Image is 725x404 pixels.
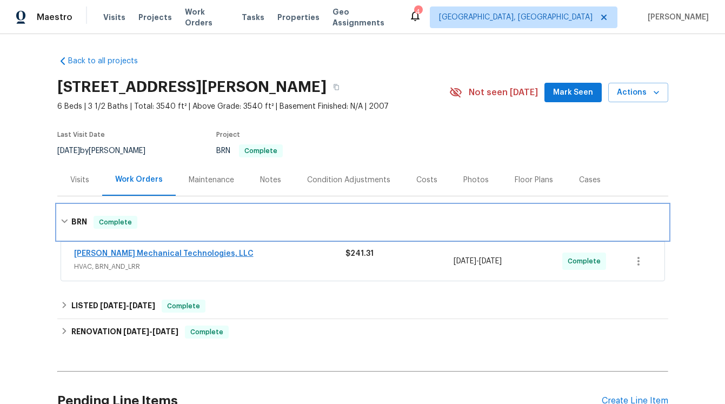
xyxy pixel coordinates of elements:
[57,144,158,157] div: by [PERSON_NAME]
[544,83,602,103] button: Mark Seen
[163,301,204,312] span: Complete
[74,261,345,272] span: HVAC, BRN_AND_LRR
[463,175,489,186] div: Photos
[579,175,601,186] div: Cases
[332,6,396,28] span: Geo Assignments
[469,87,538,98] span: Not seen [DATE]
[115,174,163,185] div: Work Orders
[57,101,449,112] span: 6 Beds | 3 1/2 Baths | Total: 3540 ft² | Above Grade: 3540 ft² | Basement Finished: N/A | 2007
[277,12,320,23] span: Properties
[617,86,660,100] span: Actions
[95,217,136,228] span: Complete
[71,326,178,339] h6: RENOVATION
[307,175,390,186] div: Condition Adjustments
[57,147,80,155] span: [DATE]
[216,131,240,138] span: Project
[71,216,87,229] h6: BRN
[185,6,229,28] span: Work Orders
[240,148,282,154] span: Complete
[568,256,605,267] span: Complete
[152,328,178,335] span: [DATE]
[242,14,264,21] span: Tasks
[186,327,228,337] span: Complete
[327,77,346,97] button: Copy Address
[260,175,281,186] div: Notes
[608,83,668,103] button: Actions
[57,205,668,240] div: BRN Complete
[138,12,172,23] span: Projects
[57,319,668,345] div: RENOVATION [DATE]-[DATE]Complete
[74,250,254,257] a: [PERSON_NAME] Mechanical Technologies, LLC
[454,256,502,267] span: -
[123,328,149,335] span: [DATE]
[479,257,502,265] span: [DATE]
[643,12,709,23] span: [PERSON_NAME]
[103,12,125,23] span: Visits
[439,12,593,23] span: [GEOGRAPHIC_DATA], [GEOGRAPHIC_DATA]
[416,175,437,186] div: Costs
[37,12,72,23] span: Maestro
[100,302,155,309] span: -
[129,302,155,309] span: [DATE]
[57,82,327,92] h2: [STREET_ADDRESS][PERSON_NAME]
[71,300,155,313] h6: LISTED
[70,175,89,186] div: Visits
[454,257,476,265] span: [DATE]
[57,56,161,67] a: Back to all projects
[57,131,105,138] span: Last Visit Date
[189,175,234,186] div: Maintenance
[414,6,422,17] div: 4
[515,175,553,186] div: Floor Plans
[345,250,374,257] span: $241.31
[100,302,126,309] span: [DATE]
[123,328,178,335] span: -
[553,86,593,100] span: Mark Seen
[216,147,283,155] span: BRN
[57,293,668,319] div: LISTED [DATE]-[DATE]Complete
